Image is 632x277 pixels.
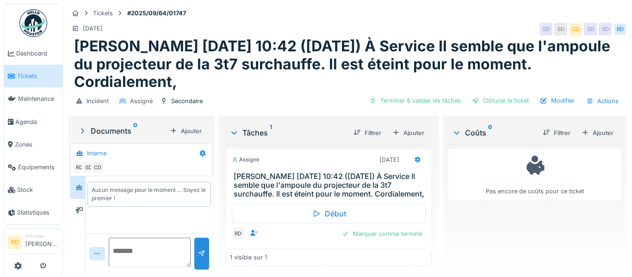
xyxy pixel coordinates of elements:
div: SD [82,161,95,174]
sup: 0 [133,125,137,136]
div: Assigné [232,156,260,164]
div: Ajouter [578,127,617,139]
span: Tickets [17,72,59,80]
span: Dashboard [16,49,59,58]
a: Tickets [4,65,62,87]
h3: [PERSON_NAME] [DATE] 10:42 ([DATE]) À Service Il semble que l'ampoule du projecteur de la 3t7 sur... [234,172,428,199]
div: [DATE] [83,24,103,33]
a: Équipements [4,156,62,179]
a: Agenda [4,111,62,133]
div: SD [599,23,612,36]
span: Statistiques [17,208,59,217]
div: Tâches [229,127,347,138]
span: Stock [17,185,59,194]
div: Ajouter [389,127,428,139]
div: [DATE] [379,155,399,164]
a: Stock [4,179,62,201]
div: SD [554,23,567,36]
div: RD [232,227,245,240]
div: Pas encore de coûts pour ce ticket [454,153,615,196]
h1: [PERSON_NAME] [DATE] 10:42 ([DATE]) À Service Il semble que l'ampoule du projecteur de la 3t7 sur... [74,37,621,91]
div: Actions [582,94,623,108]
div: Coûts [452,127,535,138]
a: Statistiques [4,201,62,224]
div: Marquer comme terminé [338,228,426,240]
div: RD [73,161,86,174]
a: Maintenance [4,87,62,110]
span: Agenda [15,117,59,126]
li: RD [8,235,22,249]
li: [PERSON_NAME] [25,233,59,252]
sup: 1 [270,127,272,138]
a: Dashboard [4,42,62,65]
span: Maintenance [18,94,59,103]
div: 1 visible sur 1 [230,253,267,262]
img: Badge_color-CXgf-gQk.svg [19,9,47,37]
div: Clôturer le ticket [468,94,533,107]
div: Documents [78,125,166,136]
a: Zones [4,133,62,156]
div: CD [91,161,104,174]
div: SD [584,23,597,36]
div: RD [613,23,626,36]
div: Incident [87,97,109,105]
div: Interne [87,149,106,158]
div: SD [539,23,552,36]
a: RD Manager[PERSON_NAME] [8,233,59,255]
strong: #2025/09/64/01747 [124,9,190,18]
div: Filtrer [350,127,385,139]
div: Modifier [536,94,578,107]
div: CD [569,23,582,36]
span: Équipements [18,163,59,172]
div: Ajouter [166,125,205,137]
div: Aucun message pour le moment … Soyez le premier ! [92,186,207,203]
span: Zones [15,140,59,149]
div: Secondaire [171,97,203,105]
div: Tickets [93,9,113,18]
div: Assigné [130,97,153,105]
div: Manager [25,233,59,240]
sup: 0 [488,127,492,138]
div: Terminer & valider les tâches [366,94,465,107]
div: Filtrer [539,127,574,139]
div: Début [232,204,426,223]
